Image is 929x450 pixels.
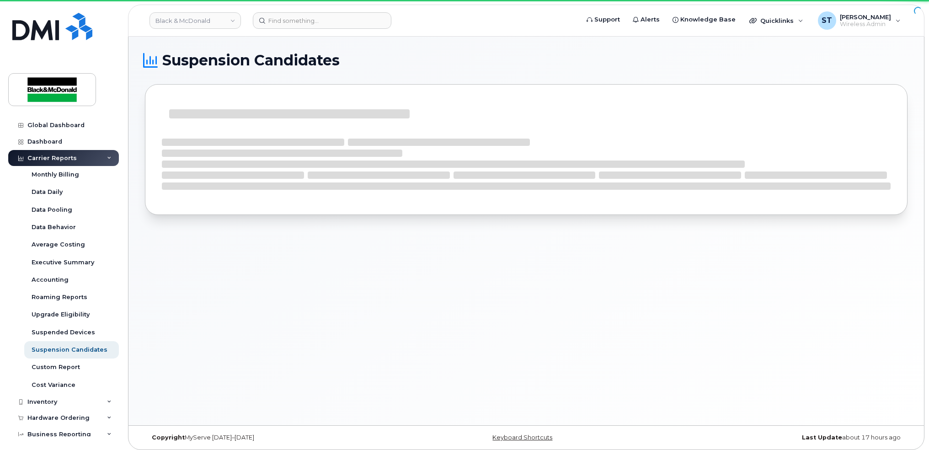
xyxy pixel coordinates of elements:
[145,434,399,441] div: MyServe [DATE]–[DATE]
[653,434,908,441] div: about 17 hours ago
[152,434,185,441] strong: Copyright
[162,54,340,67] span: Suspension Candidates
[492,434,552,441] a: Keyboard Shortcuts
[802,434,842,441] strong: Last Update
